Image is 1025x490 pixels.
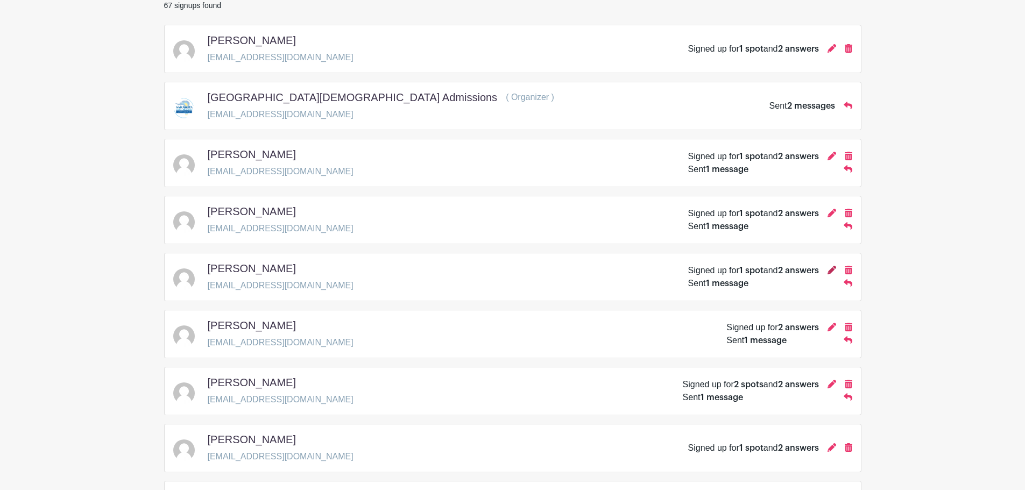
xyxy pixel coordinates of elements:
[173,211,195,233] img: default-ce2991bfa6775e67f084385cd625a349d9dcbb7a52a09fb2fda1e96e2d18dcdb.png
[683,378,819,391] div: Signed up for and
[778,209,819,218] span: 2 answers
[208,376,296,389] h5: [PERSON_NAME]
[164,1,222,10] small: 67 signups found
[769,100,835,112] div: Sent
[778,266,819,275] span: 2 answers
[739,266,764,275] span: 1 spot
[734,380,764,389] span: 2 spots
[706,222,748,231] span: 1 message
[706,165,748,174] span: 1 message
[688,264,819,277] div: Signed up for and
[778,152,819,161] span: 2 answers
[706,279,748,288] span: 1 message
[778,444,819,452] span: 2 answers
[683,391,743,404] div: Sent
[208,336,354,349] p: [EMAIL_ADDRESS][DOMAIN_NAME]
[688,220,748,233] div: Sent
[173,97,195,119] img: Admisions%20Logo.png
[506,93,554,102] span: ( Organizer )
[778,45,819,53] span: 2 answers
[173,439,195,461] img: default-ce2991bfa6775e67f084385cd625a349d9dcbb7a52a09fb2fda1e96e2d18dcdb.png
[688,207,819,220] div: Signed up for and
[173,40,195,62] img: default-ce2991bfa6775e67f084385cd625a349d9dcbb7a52a09fb2fda1e96e2d18dcdb.png
[208,165,354,178] p: [EMAIL_ADDRESS][DOMAIN_NAME]
[688,442,819,455] div: Signed up for and
[208,34,296,47] h5: [PERSON_NAME]
[208,91,498,104] h5: [GEOGRAPHIC_DATA][DEMOGRAPHIC_DATA] Admissions
[726,321,818,334] div: Signed up for
[208,148,296,161] h5: [PERSON_NAME]
[688,277,748,290] div: Sent
[739,152,764,161] span: 1 spot
[739,209,764,218] span: 1 spot
[208,222,354,235] p: [EMAIL_ADDRESS][DOMAIN_NAME]
[778,380,819,389] span: 2 answers
[208,279,354,292] p: [EMAIL_ADDRESS][DOMAIN_NAME]
[208,205,296,218] h5: [PERSON_NAME]
[787,102,835,110] span: 2 messages
[208,450,354,463] p: [EMAIL_ADDRESS][DOMAIN_NAME]
[701,393,743,402] span: 1 message
[208,51,354,64] p: [EMAIL_ADDRESS][DOMAIN_NAME]
[208,393,354,406] p: [EMAIL_ADDRESS][DOMAIN_NAME]
[739,444,764,452] span: 1 spot
[173,382,195,404] img: default-ce2991bfa6775e67f084385cd625a349d9dcbb7a52a09fb2fda1e96e2d18dcdb.png
[208,319,296,332] h5: [PERSON_NAME]
[173,268,195,290] img: default-ce2991bfa6775e67f084385cd625a349d9dcbb7a52a09fb2fda1e96e2d18dcdb.png
[688,163,748,176] div: Sent
[173,154,195,176] img: default-ce2991bfa6775e67f084385cd625a349d9dcbb7a52a09fb2fda1e96e2d18dcdb.png
[208,433,296,446] h5: [PERSON_NAME]
[173,325,195,347] img: default-ce2991bfa6775e67f084385cd625a349d9dcbb7a52a09fb2fda1e96e2d18dcdb.png
[726,334,787,347] div: Sent
[688,42,819,55] div: Signed up for and
[208,262,296,275] h5: [PERSON_NAME]
[739,45,764,53] span: 1 spot
[688,150,819,163] div: Signed up for and
[744,336,787,345] span: 1 message
[778,323,819,332] span: 2 answers
[208,108,554,121] p: [EMAIL_ADDRESS][DOMAIN_NAME]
